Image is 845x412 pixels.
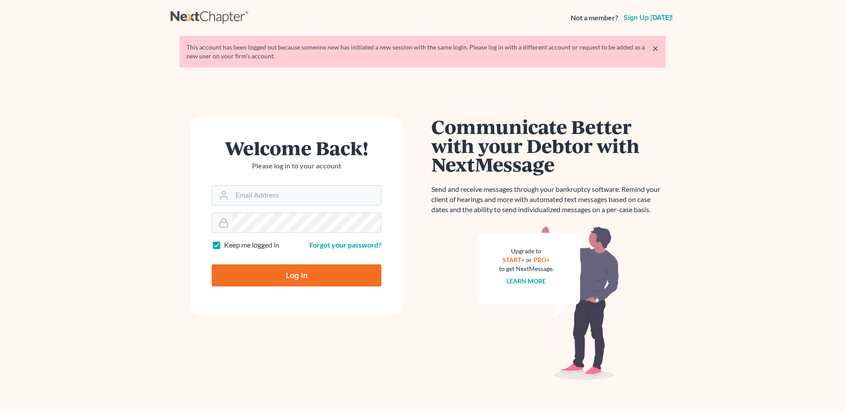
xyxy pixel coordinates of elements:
a: START+ [503,256,525,263]
label: Keep me logged in [224,240,279,250]
span: or [526,256,533,263]
p: Send and receive messages through your bankruptcy software. Remind your client of hearings and mo... [431,184,666,215]
p: Please log in to your account [212,161,381,171]
img: nextmessage_bg-59042aed3d76b12b5cd301f8e5b87938c9018125f34e5fa2b7a6b67550977c72.svg [478,225,619,380]
a: Sign up [DATE]! [622,14,674,21]
a: Forgot your password? [309,240,381,249]
div: Upgrade to [499,247,554,256]
a: Learn more [507,277,546,285]
strong: Not a member? [571,13,618,23]
a: × [652,43,658,53]
a: PRO+ [534,256,550,263]
div: to get NextMessage. [499,264,554,273]
input: Email Address [232,186,381,205]
h1: Welcome Back! [212,138,381,157]
input: Log In [212,264,381,286]
div: This account has been logged out because someone new has initiated a new session with the same lo... [187,43,658,61]
h1: Communicate Better with your Debtor with NextMessage [431,117,666,174]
